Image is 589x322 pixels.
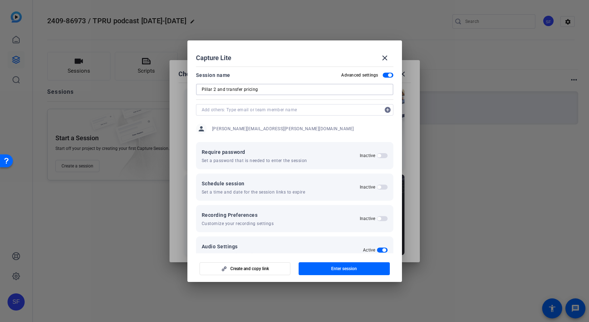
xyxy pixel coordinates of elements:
button: Create and copy link [200,262,291,275]
h2: Active [363,247,376,253]
span: [PERSON_NAME][EMAIL_ADDRESS][PERSON_NAME][DOMAIN_NAME] [212,126,354,132]
span: Control the session audio [202,252,256,258]
h2: Inactive [360,216,376,221]
div: Capture Lite [196,49,393,67]
span: Customize your recording settings [202,221,274,226]
div: Session name [196,71,230,79]
span: Set a password that is needed to enter the session [202,158,307,164]
button: Add [382,104,393,116]
span: Require password [202,148,307,156]
span: Create and copy link [230,266,269,272]
h2: Inactive [360,153,376,158]
span: Schedule session [202,179,305,188]
span: Enter session [331,266,357,272]
button: Enter session [299,262,390,275]
mat-icon: close [381,54,389,62]
h2: Advanced settings [341,72,378,78]
span: Recording Preferences [202,211,274,219]
span: Set a time and date for the session links to expire [202,189,305,195]
mat-icon: add_circle [382,104,393,116]
input: Enter Session Name [202,85,388,94]
h2: Inactive [360,184,376,190]
span: Audio Settings [202,242,256,251]
mat-icon: person [196,123,207,134]
input: Add others: Type email or team member name [202,106,381,114]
